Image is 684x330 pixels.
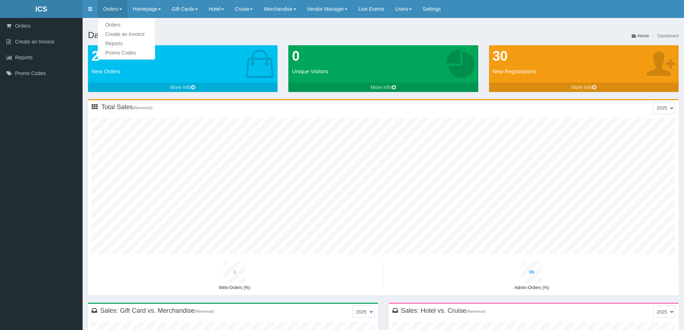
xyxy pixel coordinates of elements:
h1: Dashboard [88,31,679,40]
small: (Revenue) [195,309,214,313]
a: More info [288,83,478,92]
p: Unique Visitors [292,68,474,75]
div: Status [653,306,675,318]
li: Dashboard [650,33,679,39]
div: Status [353,306,374,318]
a: Home [632,33,649,39]
span: Create an Invoice [15,39,55,45]
b: ICS [35,5,47,13]
div: Admin-Orders (%) [389,285,675,291]
a: Orders [98,20,155,29]
span: Promo Codes [15,70,46,76]
small: (Revenue) [133,105,153,110]
h3: 2 [92,49,274,64]
h3: Sales: Hotel vs. Cruise [401,307,486,314]
h3: Total Sales [101,104,153,110]
h3: Sales: Gift Card vs. Merchandise [100,307,214,314]
a: Create an Invoice [98,29,155,39]
h3: 0 [292,49,474,64]
a: Reports [98,39,155,48]
h3: 30 [493,49,675,64]
a: Promo Codes [98,48,155,57]
span: Reports [15,55,33,60]
div: Web-Orders (%) [92,285,378,291]
a: More info [489,83,679,92]
span: Orders [15,23,31,29]
a: More info [88,83,278,92]
p: New Orders [92,68,274,75]
small: (Revenue) [466,309,486,313]
p: New Registrations [493,68,675,75]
